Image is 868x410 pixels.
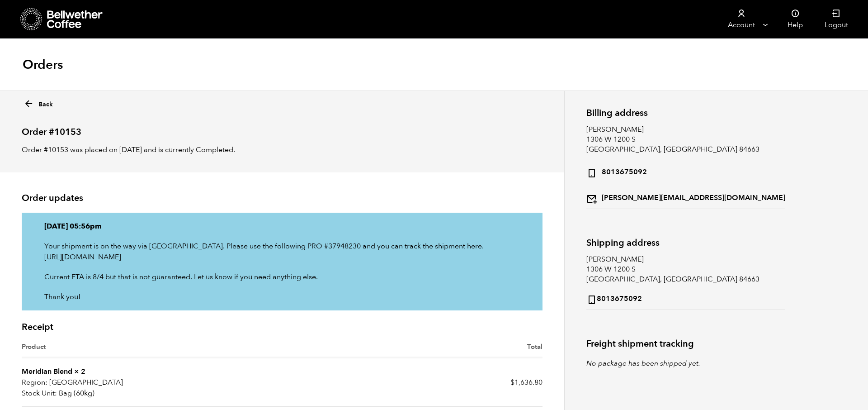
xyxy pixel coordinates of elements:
p: Thank you! [44,291,520,302]
span: $ [510,377,514,387]
p: Current ETA is 8/4 but that is not guaranteed. Let us know if you need anything else. [44,272,520,282]
h2: Order updates [22,193,542,204]
strong: 8013675092 [586,292,642,305]
p: [DATE] 05:56pm [44,221,520,232]
strong: × 2 [74,367,85,377]
th: Total [282,342,542,358]
bdi: 1,636.80 [510,377,542,387]
address: [PERSON_NAME] 1306 W 1200 S [GEOGRAPHIC_DATA], [GEOGRAPHIC_DATA] 84663 [586,254,785,310]
h1: Orders [23,57,63,73]
p: Bag (60kg) [22,388,282,399]
h2: Receipt [22,322,542,333]
p: Order #10153 was placed on [DATE] and is currently Completed. [22,144,542,155]
p: Your shipment is on the way via [GEOGRAPHIC_DATA]. Please use the following PRO #37948230 and you... [44,241,520,262]
address: [PERSON_NAME] 1306 W 1200 S [GEOGRAPHIC_DATA], [GEOGRAPHIC_DATA] 84663 [586,124,785,209]
i: No package has been shipped yet. [586,358,700,368]
strong: Stock Unit: [22,388,57,399]
a: [URL][DOMAIN_NAME] [44,252,121,262]
h2: Order #10153 [22,119,542,138]
strong: Region: [22,377,47,388]
a: Meridian Blend [22,367,72,377]
h2: Shipping address [586,238,785,248]
a: Back [24,96,53,109]
strong: 8013675092 [586,165,647,178]
h2: Billing address [586,108,785,118]
strong: [PERSON_NAME][EMAIL_ADDRESS][DOMAIN_NAME] [586,191,785,204]
th: Product [22,342,282,358]
p: [GEOGRAPHIC_DATA] [22,377,282,388]
h2: Freight shipment tracking [586,338,846,349]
